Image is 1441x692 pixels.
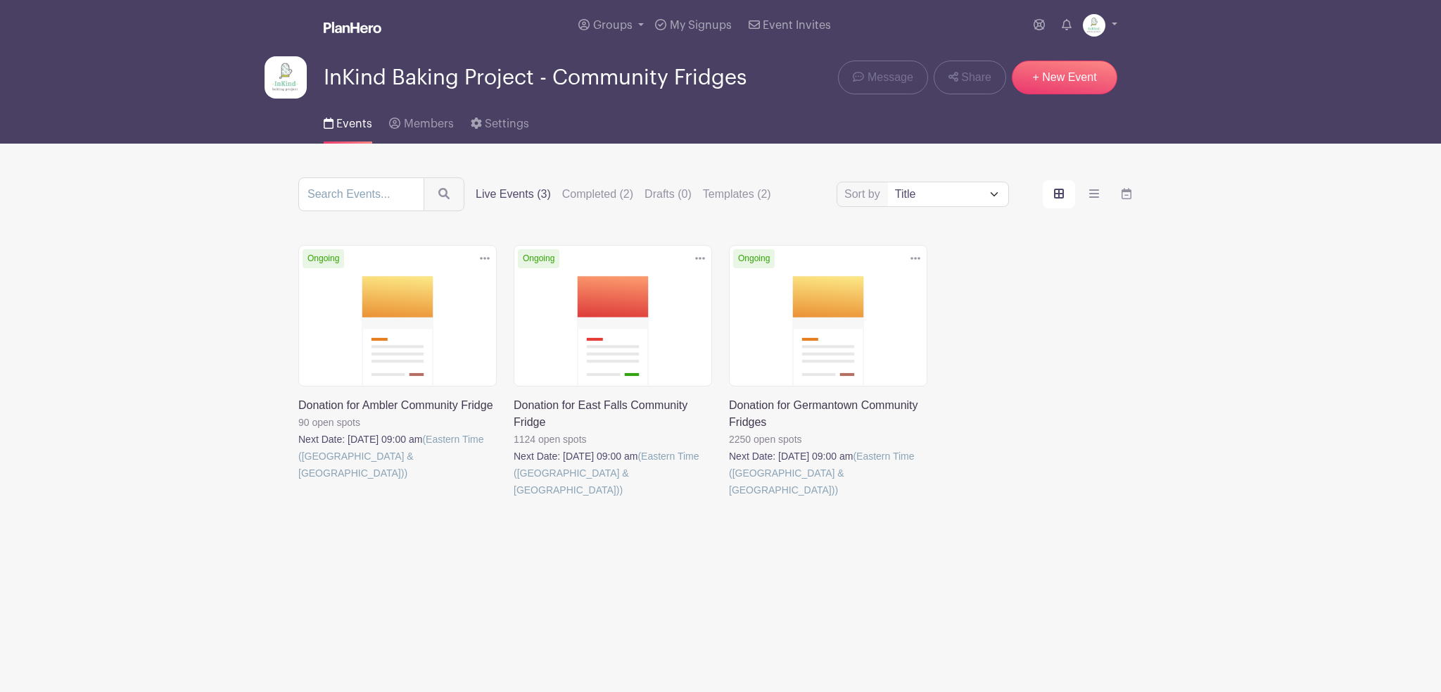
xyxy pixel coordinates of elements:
[324,66,747,89] span: InKind Baking Project - Community Fridges
[298,177,424,211] input: Search Events...
[844,186,884,203] label: Sort by
[1083,14,1105,37] img: InKind-Logo.jpg
[763,20,831,31] span: Event Invites
[324,22,381,33] img: logo_white-6c42ec7e38ccf1d336a20a19083b03d10ae64f83f12c07503d8b9e83406b4c7d.svg
[389,99,453,144] a: Members
[471,99,529,144] a: Settings
[562,186,633,203] label: Completed (2)
[476,186,551,203] label: Live Events (3)
[336,118,372,130] span: Events
[868,69,913,86] span: Message
[476,186,771,203] div: filters
[324,99,372,144] a: Events
[670,20,732,31] span: My Signups
[1043,180,1143,208] div: order and view
[265,56,307,99] img: InKind-Logo.jpg
[645,186,692,203] label: Drafts (0)
[703,186,771,203] label: Templates (2)
[593,20,633,31] span: Groups
[404,118,454,130] span: Members
[1012,61,1117,94] a: + New Event
[961,69,991,86] span: Share
[934,61,1006,94] a: Share
[485,118,529,130] span: Settings
[838,61,927,94] a: Message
